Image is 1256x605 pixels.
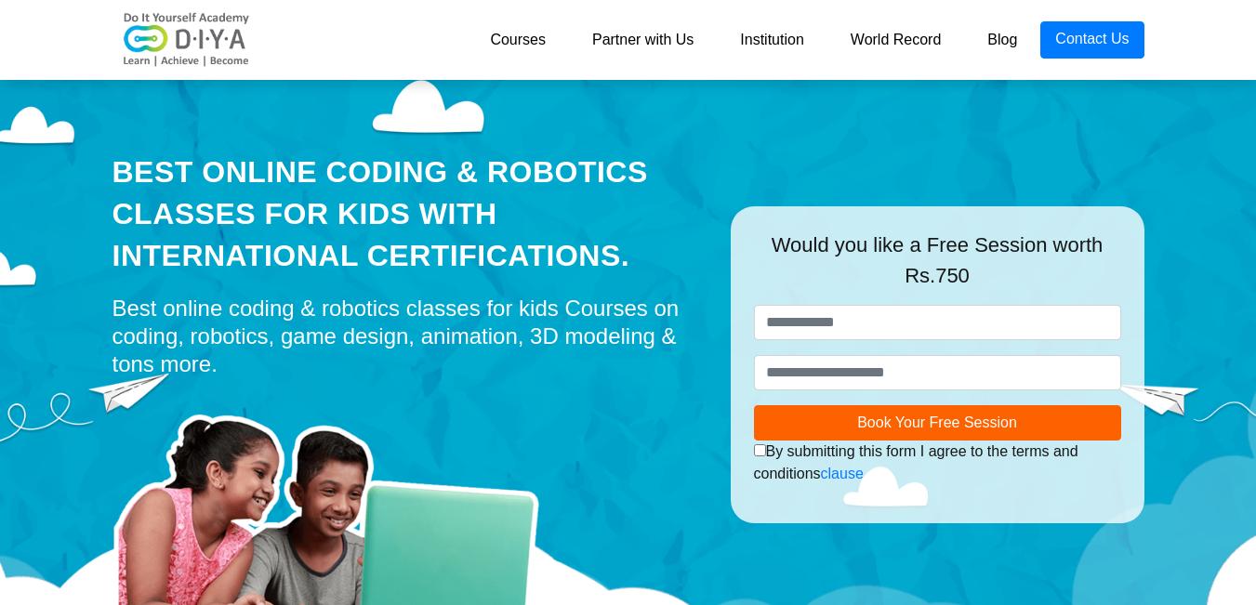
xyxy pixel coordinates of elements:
div: Best Online Coding & Robotics Classes for kids with International Certifications. [112,151,703,276]
a: Contact Us [1040,21,1144,59]
a: Blog [964,21,1040,59]
a: Partner with Us [569,21,717,59]
a: Courses [467,21,569,59]
img: logo-v2.png [112,12,261,68]
button: Book Your Free Session [754,405,1121,441]
div: By submitting this form I agree to the terms and conditions [754,441,1121,485]
div: Best online coding & robotics classes for kids Courses on coding, robotics, game design, animatio... [112,295,703,378]
a: clause [821,466,864,481]
div: Would you like a Free Session worth Rs.750 [754,230,1121,305]
a: Institution [717,21,826,59]
span: Book Your Free Session [857,414,1017,430]
a: World Record [827,21,965,59]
